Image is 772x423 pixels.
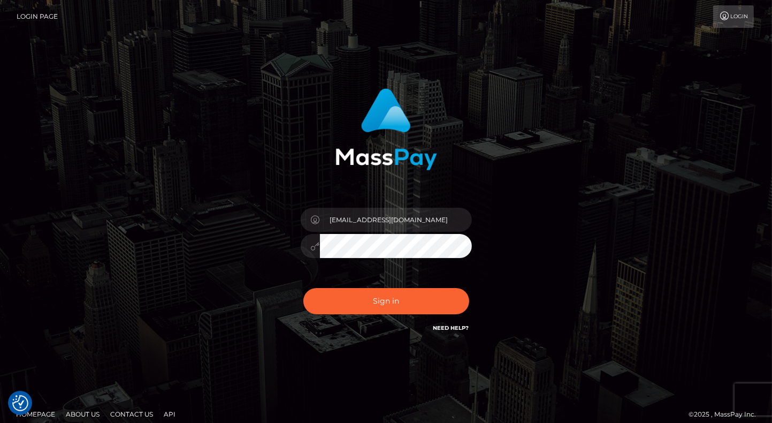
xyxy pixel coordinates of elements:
[320,208,472,232] input: Username...
[303,288,469,314] button: Sign in
[433,324,469,331] a: Need Help?
[159,406,180,422] a: API
[62,406,104,422] a: About Us
[106,406,157,422] a: Contact Us
[713,5,754,28] a: Login
[17,5,58,28] a: Login Page
[12,395,28,411] img: Revisit consent button
[12,406,59,422] a: Homepage
[689,409,764,420] div: © 2025 , MassPay Inc.
[12,395,28,411] button: Consent Preferences
[335,88,437,170] img: MassPay Login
